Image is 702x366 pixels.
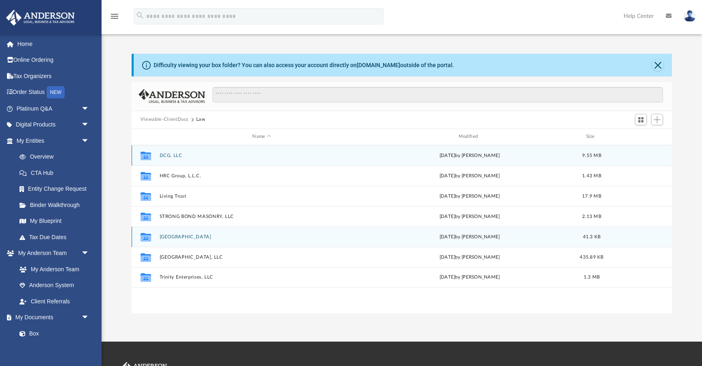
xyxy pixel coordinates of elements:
[196,116,206,123] button: Law
[6,309,97,326] a: My Documentsarrow_drop_down
[11,149,102,165] a: Overview
[582,194,601,198] span: 17.9 MB
[652,59,663,71] button: Close
[6,52,102,68] a: Online Ordering
[582,153,601,157] span: 9.55 MB
[110,11,119,21] i: menu
[11,229,102,245] a: Tax Due Dates
[357,62,400,68] a: [DOMAIN_NAME]
[11,325,93,342] a: Box
[367,233,572,240] div: [DATE] by [PERSON_NAME]
[582,173,601,178] span: 1.43 MB
[367,253,572,261] div: [DATE] by [PERSON_NAME]
[159,234,364,240] button: [GEOGRAPHIC_DATA]
[81,100,97,117] span: arrow_drop_down
[651,114,663,125] button: Add
[635,114,647,125] button: Switch to Grid View
[367,172,572,179] div: [DATE] by [PERSON_NAME]
[367,192,572,200] div: [DATE] by [PERSON_NAME]
[611,133,668,140] div: id
[159,194,364,199] button: Living Trust
[583,234,600,239] span: 41.3 KB
[11,181,102,197] a: Entity Change Request
[367,213,572,220] div: [DATE] by [PERSON_NAME]
[580,255,603,259] span: 435.89 KB
[159,255,364,260] button: [GEOGRAPHIC_DATA], LLC
[159,153,364,158] button: DCG, LLC
[584,275,600,279] span: 1.3 MB
[135,133,156,140] div: id
[11,213,97,229] a: My Blueprint
[11,261,93,277] a: My Anderson Team
[154,61,454,70] div: Difficulty viewing your box folder? You can also access your account directly on outside of the p...
[6,133,102,149] a: My Entitiesarrow_drop_down
[582,214,601,218] span: 2.13 MB
[11,277,97,294] a: Anderson System
[4,10,77,26] img: Anderson Advisors Platinum Portal
[136,11,145,20] i: search
[367,133,572,140] div: Modified
[47,86,65,98] div: NEW
[6,68,102,84] a: Tax Organizers
[6,245,97,261] a: My Anderson Teamarrow_drop_down
[141,116,188,123] button: Viewable-ClientDocs
[159,274,364,280] button: Trinity Enterprises, LLC
[81,245,97,262] span: arrow_drop_down
[81,133,97,149] span: arrow_drop_down
[11,197,102,213] a: Binder Walkthrough
[132,145,672,314] div: grid
[11,165,102,181] a: CTA Hub
[212,87,663,102] input: Search files and folders
[11,293,97,309] a: Client Referrals
[110,15,119,21] a: menu
[6,117,102,133] a: Digital Productsarrow_drop_down
[6,100,102,117] a: Platinum Q&Aarrow_drop_down
[159,133,364,140] div: Name
[6,84,102,101] a: Order StatusNEW
[6,36,102,52] a: Home
[367,152,572,159] div: [DATE] by [PERSON_NAME]
[367,274,572,281] div: [DATE] by [PERSON_NAME]
[575,133,608,140] div: Size
[159,173,364,179] button: HRC Group, L.L.C.
[159,214,364,219] button: STRONG BOND MASONRY, LLC
[81,117,97,133] span: arrow_drop_down
[81,309,97,326] span: arrow_drop_down
[684,10,696,22] img: User Pic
